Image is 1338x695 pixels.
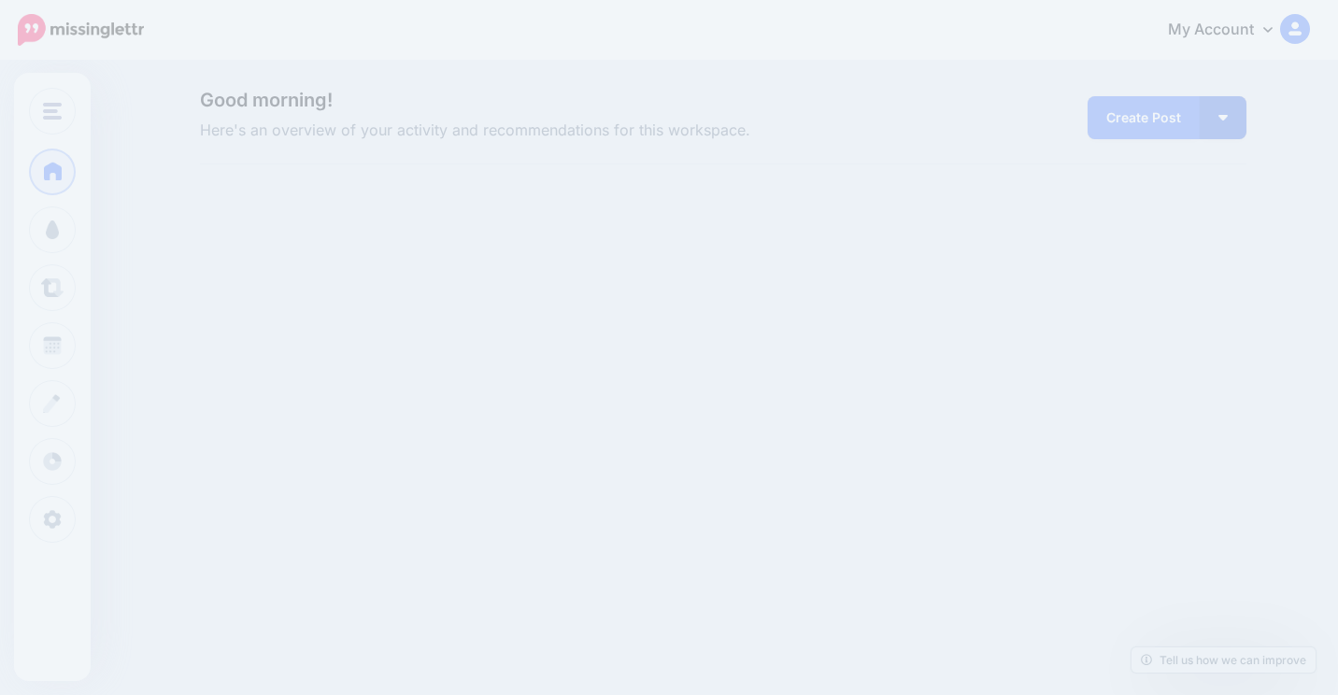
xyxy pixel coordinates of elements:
span: Good morning! [200,89,333,111]
a: Create Post [1088,96,1200,139]
img: arrow-down-white.png [1218,115,1228,121]
img: menu.png [43,103,62,120]
span: Here's an overview of your activity and recommendations for this workspace. [200,119,889,143]
a: My Account [1149,7,1310,53]
img: Missinglettr [18,14,144,46]
a: Tell us how we can improve [1132,647,1316,673]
